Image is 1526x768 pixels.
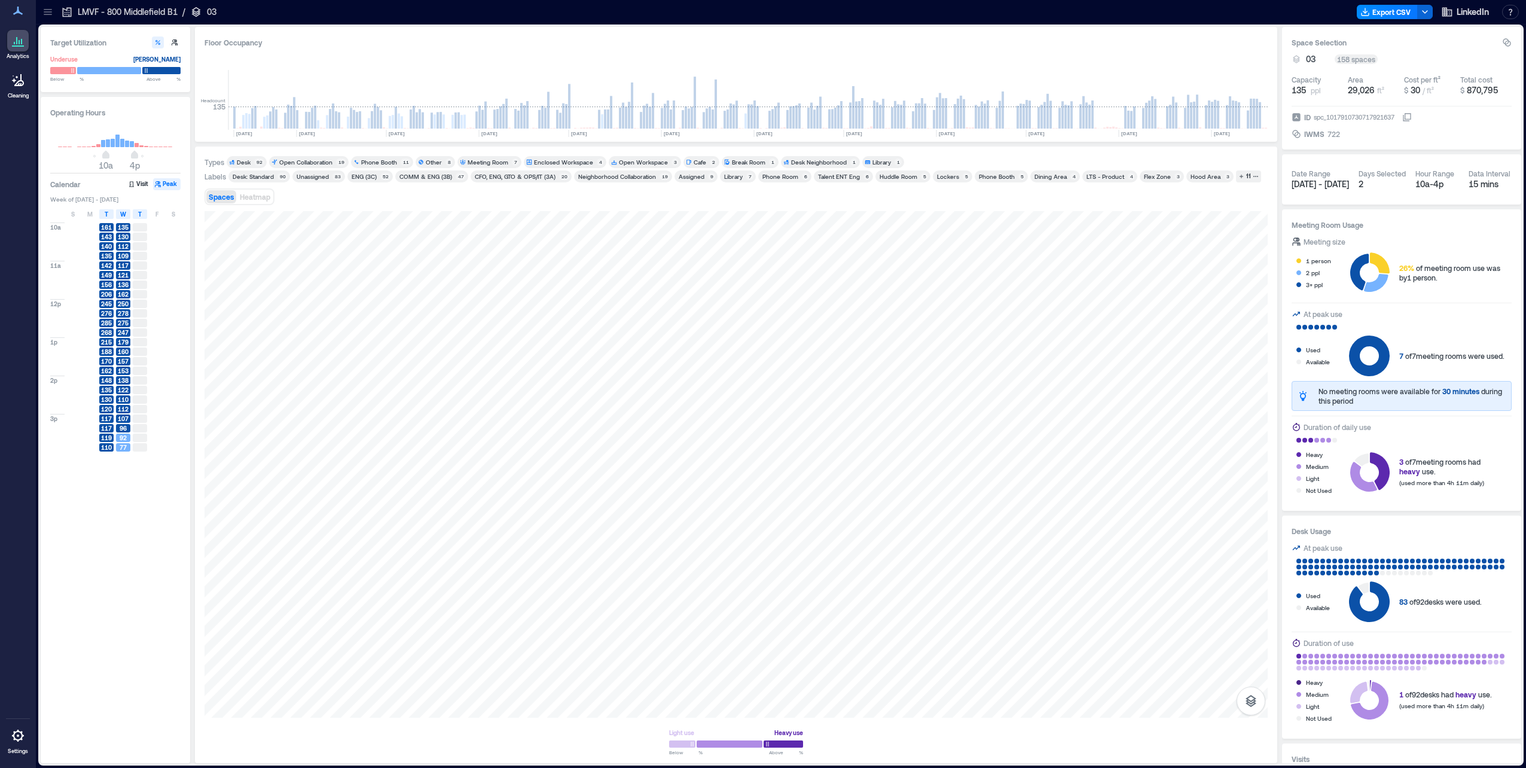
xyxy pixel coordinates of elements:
[1326,128,1341,140] div: 722
[182,6,185,18] p: /
[1399,264,1414,272] span: 26%
[1304,111,1311,123] span: ID
[1399,597,1482,607] div: of 92 desks were used.
[1377,86,1384,95] span: ft²
[237,158,251,166] div: Desk
[708,173,715,180] div: 9
[426,158,442,166] div: Other
[8,748,28,755] p: Settings
[1399,352,1403,360] span: 7
[1457,6,1489,18] span: LinkedIn
[1306,602,1330,614] div: Available
[4,721,32,758] a: Settings
[99,160,113,170] span: 10a
[1128,173,1135,180] div: 4
[669,749,703,756] span: Below %
[746,173,753,180] div: 7
[153,178,181,190] button: Peak
[694,158,706,166] div: Cafe
[101,405,112,413] span: 120
[1292,84,1306,96] span: 135
[101,309,112,318] span: 276
[78,6,178,18] p: LMVF - 800 Middlefield B1
[118,405,129,413] span: 112
[1306,461,1329,473] div: Medium
[1404,75,1440,84] div: Cost per ft²
[895,159,902,166] div: 1
[1399,351,1504,361] div: of 7 meeting rooms were used.
[380,173,390,180] div: 52
[1174,173,1182,180] div: 3
[979,172,1015,181] div: Phone Booth
[1236,170,1261,182] button: 11
[1292,525,1512,537] h3: Desk Usage
[1306,449,1323,461] div: Heavy
[1070,173,1078,180] div: 4
[133,53,181,65] div: [PERSON_NAME]
[1348,85,1375,95] span: 29,026
[1415,178,1459,190] div: 10a - 4p
[118,348,129,356] span: 160
[1455,690,1476,699] span: heavy
[769,159,776,166] div: 1
[1306,676,1323,688] div: Heavy
[118,252,129,260] span: 109
[756,130,773,136] text: [DATE]
[50,338,57,346] span: 1p
[1359,169,1406,178] div: Days Selected
[1415,169,1454,178] div: Hour Range
[118,386,129,394] span: 122
[118,290,129,298] span: 162
[118,357,129,365] span: 157
[1399,457,1484,476] div: of 7 meeting rooms had use.
[401,159,411,166] div: 11
[1399,479,1484,486] span: (used more than 4h 11m daily)
[1402,112,1412,122] button: IDspc_1017910730717921637
[534,158,593,166] div: Enclosed Workspace
[724,172,743,181] div: Library
[1442,387,1479,395] span: 30 minutes
[118,223,129,231] span: 135
[481,130,498,136] text: [DATE]
[120,209,126,219] span: W
[1304,542,1342,554] div: At peak use
[233,172,274,181] div: Desk: Standard
[207,6,216,18] p: 03
[147,75,181,83] span: Above %
[1292,84,1343,96] button: 135 ppl
[237,190,273,203] button: Heatmap
[1304,308,1342,320] div: At peak use
[664,130,680,136] text: [DATE]
[101,300,112,308] span: 245
[101,319,112,327] span: 285
[1304,421,1371,433] div: Duration of daily use
[1423,86,1434,95] span: / ft²
[1319,386,1506,406] div: No meeting rooms were available for during this period
[101,223,112,231] span: 161
[1121,130,1137,136] text: [DATE]
[101,395,112,404] span: 130
[87,209,93,219] span: M
[101,424,112,432] span: 117
[101,290,112,298] span: 206
[1399,690,1403,699] span: 1
[1304,128,1324,140] span: IWMS
[1292,169,1330,178] div: Date Range
[101,242,112,251] span: 140
[1335,54,1378,64] div: 158 spaces
[50,415,57,423] span: 3p
[1359,178,1406,190] div: 2
[118,261,129,270] span: 117
[101,434,112,442] span: 119
[118,233,129,241] span: 130
[1144,172,1171,181] div: Flex Zone
[456,173,466,180] div: 47
[101,443,112,452] span: 110
[1306,267,1320,279] div: 2 ppl
[209,193,234,201] span: Spaces
[1292,753,1512,765] h3: Visits
[1224,173,1231,180] div: 3
[769,749,803,756] span: Above %
[101,338,112,346] span: 215
[50,178,81,190] h3: Calendar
